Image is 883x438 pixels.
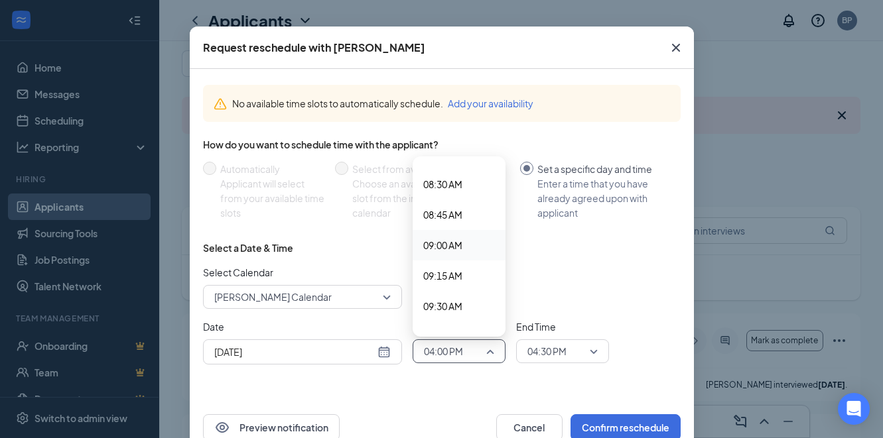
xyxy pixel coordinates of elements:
span: 08:30 AM [423,177,462,192]
svg: Warning [214,97,227,111]
div: How do you want to schedule time with the applicant? [203,138,681,151]
span: 09:15 AM [423,268,462,283]
span: 04:30 PM [527,341,567,361]
button: Close [658,27,694,69]
div: Open Intercom Messenger [838,393,870,425]
div: Enter a time that you have already agreed upon with applicant [537,176,670,220]
input: Aug 28, 2025 [214,345,375,359]
div: Request reschedule with [PERSON_NAME] [203,40,425,55]
svg: Eye [214,419,230,435]
div: Select from availability [352,162,509,176]
svg: Cross [668,40,684,56]
span: [PERSON_NAME] Calendar [214,287,332,307]
div: Select a Date & Time [203,241,293,254]
div: Applicant will select from your available time slots [220,176,324,220]
span: 09:45 AM [423,329,462,344]
span: 09:00 AM [423,238,462,252]
span: 08:45 AM [423,207,462,222]
span: Select Calendar [203,265,402,280]
span: End Time [516,319,609,334]
span: 04:00 PM [424,341,463,361]
span: 09:30 AM [423,299,462,313]
div: No available time slots to automatically schedule. [232,96,670,111]
div: Set a specific day and time [537,162,670,176]
span: Date [203,319,402,334]
div: Automatically [220,162,324,176]
div: Choose an available day and time slot from the interview lead’s calendar [352,176,509,220]
button: Add your availability [448,96,533,111]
